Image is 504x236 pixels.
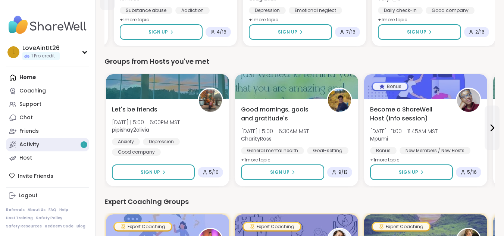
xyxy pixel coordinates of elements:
span: 9 / 13 [338,169,348,175]
button: Sign Up [241,164,324,180]
div: Depression [249,7,286,14]
span: 1 [83,142,85,148]
div: Chat [19,114,33,122]
div: Expert Coaching [244,223,300,230]
a: Support [6,98,89,111]
a: Friends [6,125,89,138]
span: Sign Up [399,169,418,176]
div: New Members / New Hosts [400,147,470,154]
button: Sign Up [249,24,332,40]
span: [DATE] | 5:00 - 6:30AM MST [241,128,309,135]
div: Activity [19,141,39,148]
div: LoveAintIt26 [22,44,60,52]
a: Help [59,207,68,213]
button: Sign Up [120,24,203,40]
button: Sign Up [112,164,195,180]
div: Support [19,101,41,108]
span: L [12,47,15,57]
a: Safety Resources [6,224,42,229]
span: Sign Up [270,169,289,176]
span: 5 / 16 [467,169,477,175]
div: Expert Coaching [373,223,429,230]
a: FAQ [48,207,56,213]
a: Blog [76,224,85,229]
div: Host [19,154,32,162]
button: Sign Up [370,164,453,180]
a: Chat [6,111,89,125]
a: Referrals [6,207,25,213]
div: Depression [143,138,180,145]
img: pipishay2olivia [199,89,222,112]
button: Sign Up [378,24,461,40]
span: Sign Up [148,29,168,35]
div: Emotional neglect [289,7,342,14]
span: [DATE] | 5:00 - 6:00PM MST [112,119,180,126]
img: ShareWell Nav Logo [6,12,89,38]
span: Become a ShareWell Host (info session) [370,105,448,123]
span: 7 / 16 [346,29,356,35]
span: Sign Up [407,29,426,35]
a: Safety Policy [36,215,62,221]
div: Bonus [373,83,407,90]
div: Good company [112,148,161,156]
a: Host [6,151,89,165]
span: Sign Up [278,29,297,35]
div: Substance abuse [120,7,172,14]
a: Host Training [6,215,33,221]
b: pipishay2olivia [112,126,149,133]
b: Mpumi [370,135,388,142]
div: Addiction [175,7,210,14]
div: Expert Coaching [115,223,171,230]
div: Logout [19,192,38,199]
img: CharityRoss [328,89,351,112]
a: Logout [6,189,89,202]
a: Coaching [6,84,89,98]
span: 5 / 10 [209,169,219,175]
img: Mpumi [457,89,480,112]
span: Sign Up [141,169,160,176]
span: Let's be friends [112,105,157,114]
div: Coaching [19,87,46,95]
a: Redeem Code [45,224,73,229]
div: Invite Friends [6,169,89,183]
div: Anxiety [112,138,140,145]
span: 4 / 16 [217,29,226,35]
a: Activity1 [6,138,89,151]
span: [DATE] | 11:00 - 11:45AM MST [370,128,438,135]
a: About Us [28,207,46,213]
span: 2 / 16 [475,29,485,35]
div: General mental health [241,147,304,154]
div: Bonus [370,147,397,154]
span: Good mornings, goals and gratitude's [241,105,319,123]
div: Groups from Hosts you've met [104,56,495,67]
div: Goal-setting [307,147,348,154]
div: Daily check-in [378,7,423,14]
div: Good company [426,7,475,14]
b: CharityRoss [241,135,272,142]
span: 1 Pro credit [31,53,55,59]
div: Friends [19,128,39,135]
div: Expert Coaching Groups [104,196,495,207]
